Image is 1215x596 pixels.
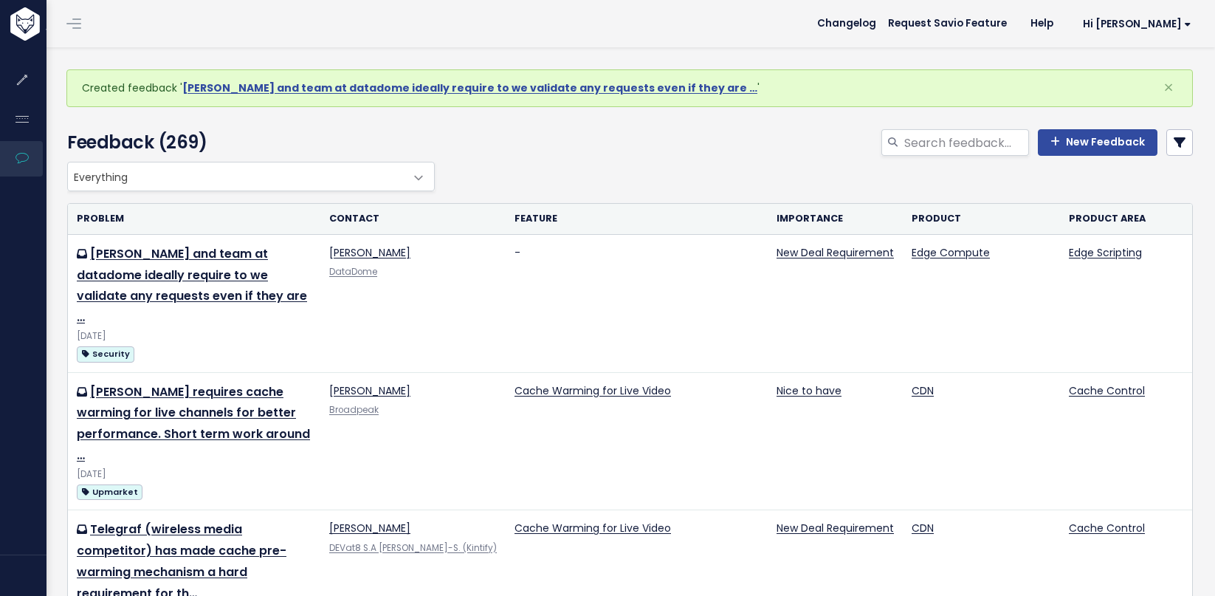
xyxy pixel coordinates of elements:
[1069,383,1145,398] a: Cache Control
[506,234,768,372] td: -
[1163,75,1174,100] span: ×
[320,204,506,234] th: Contact
[817,18,876,29] span: Changelog
[514,521,671,535] a: Cache Warming for Live Video
[777,245,894,260] a: New Deal Requirement
[506,204,768,234] th: Feature
[1060,204,1192,234] th: Product Area
[1069,521,1145,535] a: Cache Control
[182,81,757,95] a: [PERSON_NAME] and team at datadome ideally require to we validate any requests even if they are …
[66,69,1193,107] div: Created feedback ' '
[514,383,671,398] a: Cache Warming for Live Video
[77,344,134,363] a: Security
[1019,13,1065,35] a: Help
[912,383,934,398] a: CDN
[903,129,1029,156] input: Search feedback...
[77,482,142,501] a: Upmarket
[77,346,134,362] span: Security
[68,162,405,191] span: Everything
[329,245,410,260] a: [PERSON_NAME]
[1065,13,1203,35] a: Hi [PERSON_NAME]
[1149,70,1188,106] button: Close
[329,404,379,416] a: Broadpeak
[876,13,1019,35] a: Request Savio Feature
[67,129,428,156] h4: Feedback (269)
[1038,129,1157,156] a: New Feedback
[912,245,990,260] a: Edge Compute
[77,383,310,464] a: [PERSON_NAME] requires cache warming for live channels for better performance. Short term work ar...
[68,204,320,234] th: Problem
[903,204,1060,234] th: Product
[1083,18,1191,30] span: Hi [PERSON_NAME]
[77,329,312,344] div: [DATE]
[329,383,410,398] a: [PERSON_NAME]
[67,162,435,191] span: Everything
[7,7,121,41] img: logo-white.9d6f32f41409.svg
[329,542,497,554] a: DEVat8 S.A [PERSON_NAME]-S. (Kintify)
[1069,245,1142,260] a: Edge Scripting
[329,266,377,278] a: DataDome
[768,204,903,234] th: Importance
[329,521,410,535] a: [PERSON_NAME]
[777,383,841,398] a: Nice to have
[912,521,934,535] a: CDN
[77,245,307,326] a: [PERSON_NAME] and team at datadome ideally require to we validate any requests even if they are …
[77,484,142,500] span: Upmarket
[777,521,894,535] a: New Deal Requirement
[77,467,312,482] div: [DATE]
